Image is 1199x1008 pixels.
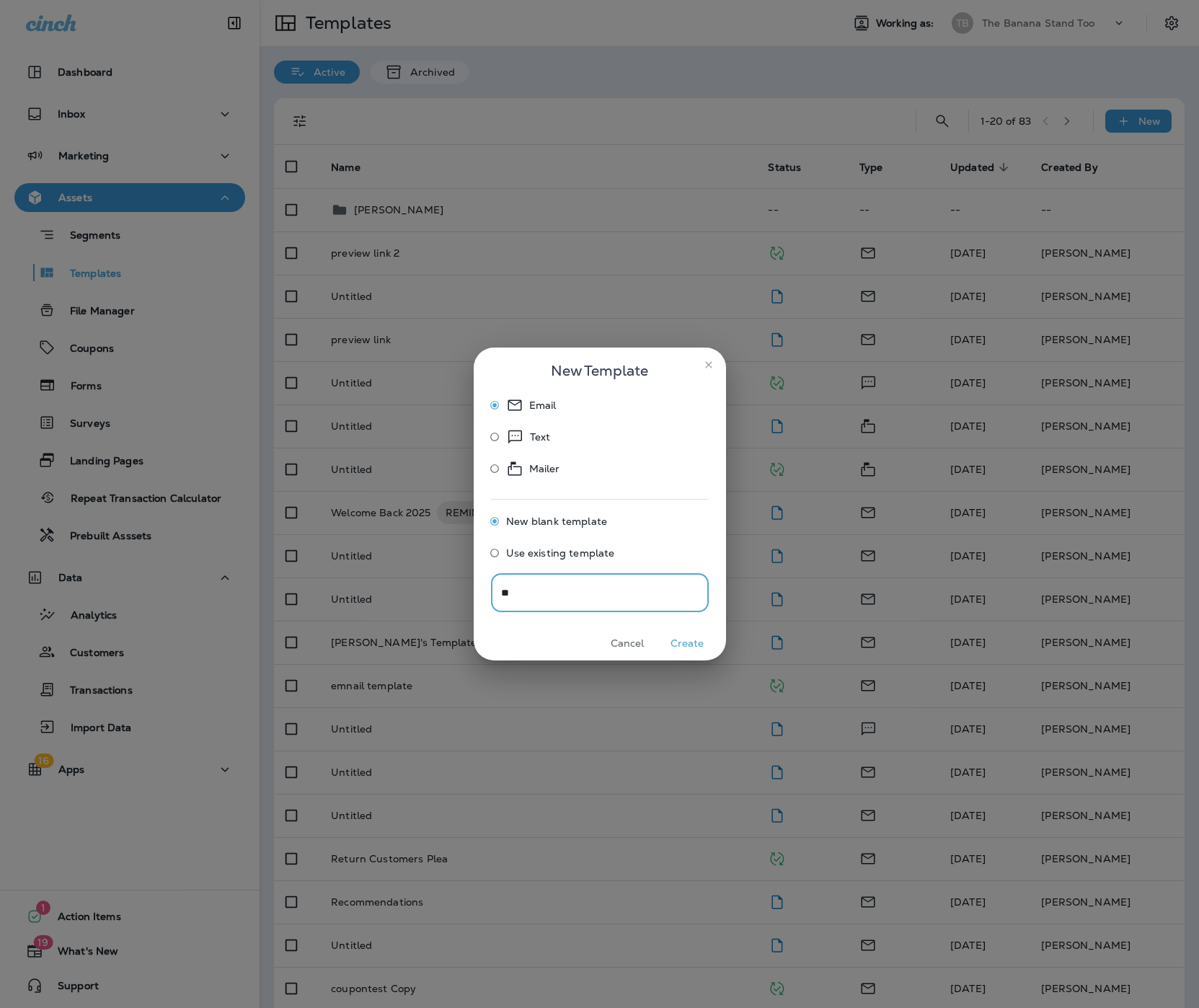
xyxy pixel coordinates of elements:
[601,632,655,655] button: Cancel
[529,397,557,414] p: Email
[506,547,615,559] span: Use existing template
[530,428,551,446] p: Text
[506,516,608,527] span: New blank template
[660,632,714,655] button: Create
[551,359,648,382] span: New Template
[529,460,560,477] p: Mailer
[697,353,720,376] button: close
